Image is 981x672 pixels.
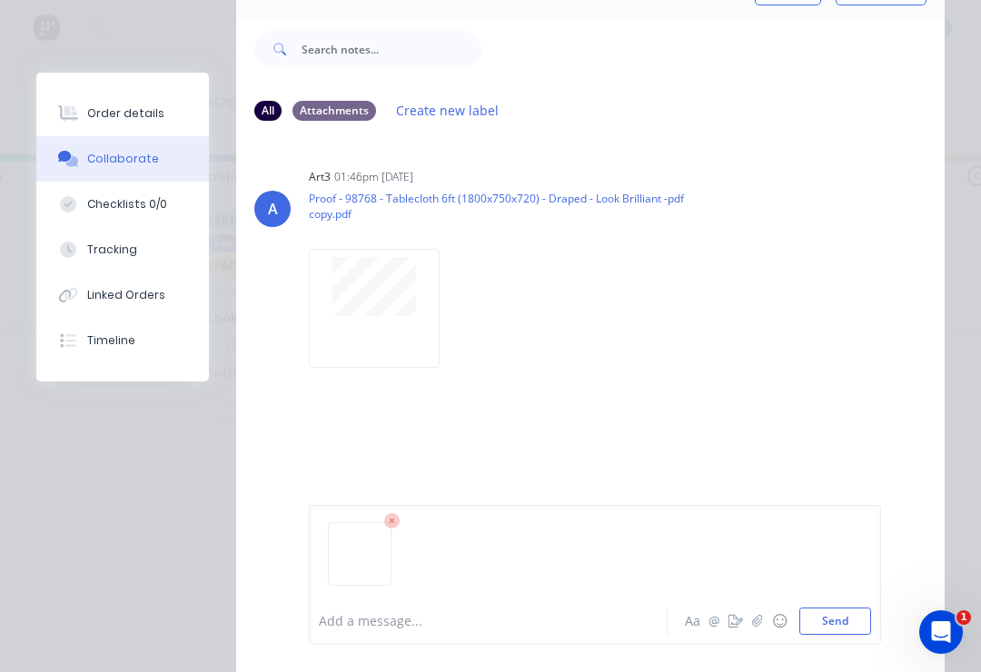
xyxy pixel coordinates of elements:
[309,169,331,185] div: art3
[36,182,209,227] button: Checklists 0/0
[87,242,137,258] div: Tracking
[334,169,413,185] div: 01:46pm [DATE]
[87,196,167,212] div: Checklists 0/0
[36,227,209,272] button: Tracking
[87,151,159,167] div: Collaborate
[309,191,699,222] p: Proof - 98768 - Tablecloth 6ft (1800x750x720) - Draped - Look Brilliant -pdf copy.pdf
[36,91,209,136] button: Order details
[36,318,209,363] button: Timeline
[956,610,971,625] span: 1
[387,98,509,123] button: Create new label
[87,287,165,303] div: Linked Orders
[302,31,481,67] input: Search notes...
[681,610,703,632] button: Aa
[254,101,282,121] div: All
[87,332,135,349] div: Timeline
[703,610,725,632] button: @
[292,101,376,121] div: Attachments
[87,105,164,122] div: Order details
[768,610,790,632] button: ☺
[268,198,278,220] div: A
[36,136,209,182] button: Collaborate
[799,608,871,635] button: Send
[36,272,209,318] button: Linked Orders
[919,610,963,654] iframe: Intercom live chat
